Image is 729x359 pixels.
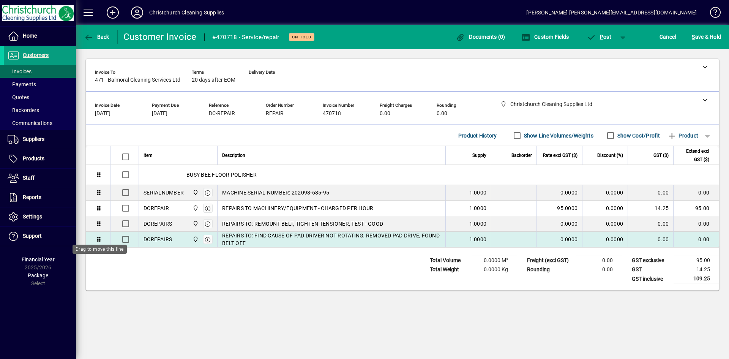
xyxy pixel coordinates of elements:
a: Communications [4,117,76,130]
div: 0.0000 [541,220,578,228]
button: Save & Hold [690,30,723,44]
span: S [692,34,695,40]
span: Description [222,151,245,160]
a: Knowledge Base [704,2,720,26]
span: Cancel [660,31,676,43]
td: Freight (excl GST) [523,256,576,265]
span: Product [667,130,698,142]
span: GST ($) [653,151,669,160]
button: Cancel [658,30,678,44]
span: 471 - Balmoral Cleaning Services Ltd [95,77,180,83]
div: DCREPAIRS [144,236,172,243]
span: Invoices [8,68,32,74]
span: 1.0000 [469,220,487,228]
td: Rounding [523,265,576,274]
app-page-header-button: Back [76,30,118,44]
button: Profile [125,6,149,19]
span: Reports [23,194,41,200]
span: Communications [8,120,52,126]
div: SERIALNUMBER [144,189,184,196]
td: 0.0000 [582,201,628,216]
div: DCREPAIRS [144,220,172,228]
td: 0.00 [576,265,622,274]
span: 0.00 [380,111,390,117]
span: 1.0000 [469,204,487,212]
span: [DATE] [152,111,167,117]
td: 14.25 [628,201,673,216]
td: 0.0000 [582,185,628,201]
button: Post [583,30,615,44]
span: Financial Year [22,256,55,263]
div: 95.0000 [541,204,578,212]
td: GST inclusive [628,274,674,284]
div: 0.0000 [541,189,578,196]
td: 14.25 [674,265,719,274]
td: Total Weight [426,265,472,274]
button: Back [82,30,111,44]
span: ave & Hold [692,31,721,43]
td: 0.0000 [582,216,628,232]
span: Supply [472,151,486,160]
span: Extend excl GST ($) [678,147,709,164]
span: Backorders [8,107,39,113]
a: Backorders [4,104,76,117]
a: Home [4,27,76,46]
td: 0.00 [628,232,673,247]
span: On hold [292,35,311,40]
span: 1.0000 [469,189,487,196]
div: Drag to move this line [73,245,127,254]
span: Package [28,272,48,278]
td: 95.00 [674,256,719,265]
span: ost [587,34,611,40]
button: Custom Fields [519,30,571,44]
a: Quotes [4,91,76,104]
div: Customer Invoice [123,31,197,43]
td: 109.25 [674,274,719,284]
span: REPAIRS TO MACHINERY/EQUIPMENT - CHARGED PER HOUR [222,204,373,212]
td: 95.00 [673,201,719,216]
button: Product History [455,129,500,142]
span: Christchurch Cleaning Supplies Ltd [191,188,199,197]
td: Total Volume [426,256,472,265]
button: Add [101,6,125,19]
a: Products [4,149,76,168]
td: 0.00 [673,185,719,201]
span: Item [144,151,153,160]
span: Payments [8,81,36,87]
a: Settings [4,207,76,226]
button: Product [664,129,702,142]
span: 470718 [323,111,341,117]
td: GST exclusive [628,256,674,265]
span: Product History [458,130,497,142]
span: Settings [23,214,42,220]
label: Show Cost/Profit [616,132,660,139]
span: Products [23,155,44,161]
label: Show Line Volumes/Weights [522,132,593,139]
a: Payments [4,78,76,91]
span: REPAIRS TO: FIND CAUSE OF PAD DRIVER NOT ROTATING, REMOVED PAD DRIVE, FOUND BELT OFF [222,232,441,247]
span: Custom Fields [521,34,569,40]
button: Documents (0) [454,30,507,44]
span: P [600,34,603,40]
span: Back [84,34,109,40]
div: BUSY BEE FLOOR POLISHER [139,165,719,185]
span: MACHINE SERIAL NUMBER: 202098-685-95 [222,189,329,196]
span: [DATE] [95,111,110,117]
span: Suppliers [23,136,44,142]
span: Christchurch Cleaning Supplies Ltd [191,235,199,244]
td: 0.00 [673,232,719,247]
span: Documents (0) [456,34,505,40]
a: Support [4,227,76,246]
div: Christchurch Cleaning Supplies [149,6,224,19]
span: Rate excl GST ($) [543,151,578,160]
span: Home [23,33,37,39]
span: Support [23,233,42,239]
span: Staff [23,175,35,181]
span: Christchurch Cleaning Supplies Ltd [191,220,199,228]
a: Reports [4,188,76,207]
td: 0.00 [576,256,622,265]
span: Customers [23,52,49,58]
div: [PERSON_NAME] [PERSON_NAME][EMAIL_ADDRESS][DOMAIN_NAME] [526,6,697,19]
span: DC-REPAIR [209,111,235,117]
a: Suppliers [4,130,76,149]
